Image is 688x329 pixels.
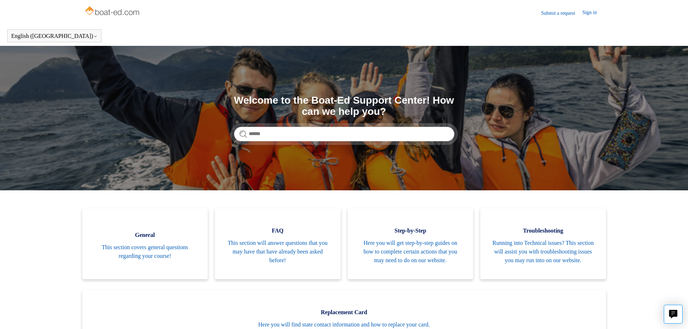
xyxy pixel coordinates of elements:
[582,9,604,17] a: Sign in
[82,208,208,279] a: General This section covers general questions regarding your course!
[480,208,606,279] a: Troubleshooting Running into Technical issues? This section will assist you with troubleshooting ...
[226,239,330,265] span: This section will answer questions that you may have that have already been asked before!
[491,226,595,235] span: Troubleshooting
[93,320,595,329] span: Here you will find state contact information and how to replace your card.
[348,208,473,279] a: Step-by-Step Here you will get step-by-step guides on how to complete certain actions that you ma...
[84,4,142,19] img: Boat-Ed Help Center home page
[234,127,454,141] input: Search
[93,308,595,317] span: Replacement Card
[215,208,341,279] a: FAQ This section will answer questions that you may have that have already been asked before!
[226,226,330,235] span: FAQ
[93,243,197,260] span: This section covers general questions regarding your course!
[664,305,683,324] button: Live chat
[359,226,463,235] span: Step-by-Step
[359,239,463,265] span: Here you will get step-by-step guides on how to complete certain actions that you may need to do ...
[541,9,582,17] a: Submit a request
[11,33,98,39] button: English ([GEOGRAPHIC_DATA])
[234,95,454,117] h1: Welcome to the Boat-Ed Support Center! How can we help you?
[491,239,595,265] span: Running into Technical issues? This section will assist you with troubleshooting issues you may r...
[93,231,197,239] span: General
